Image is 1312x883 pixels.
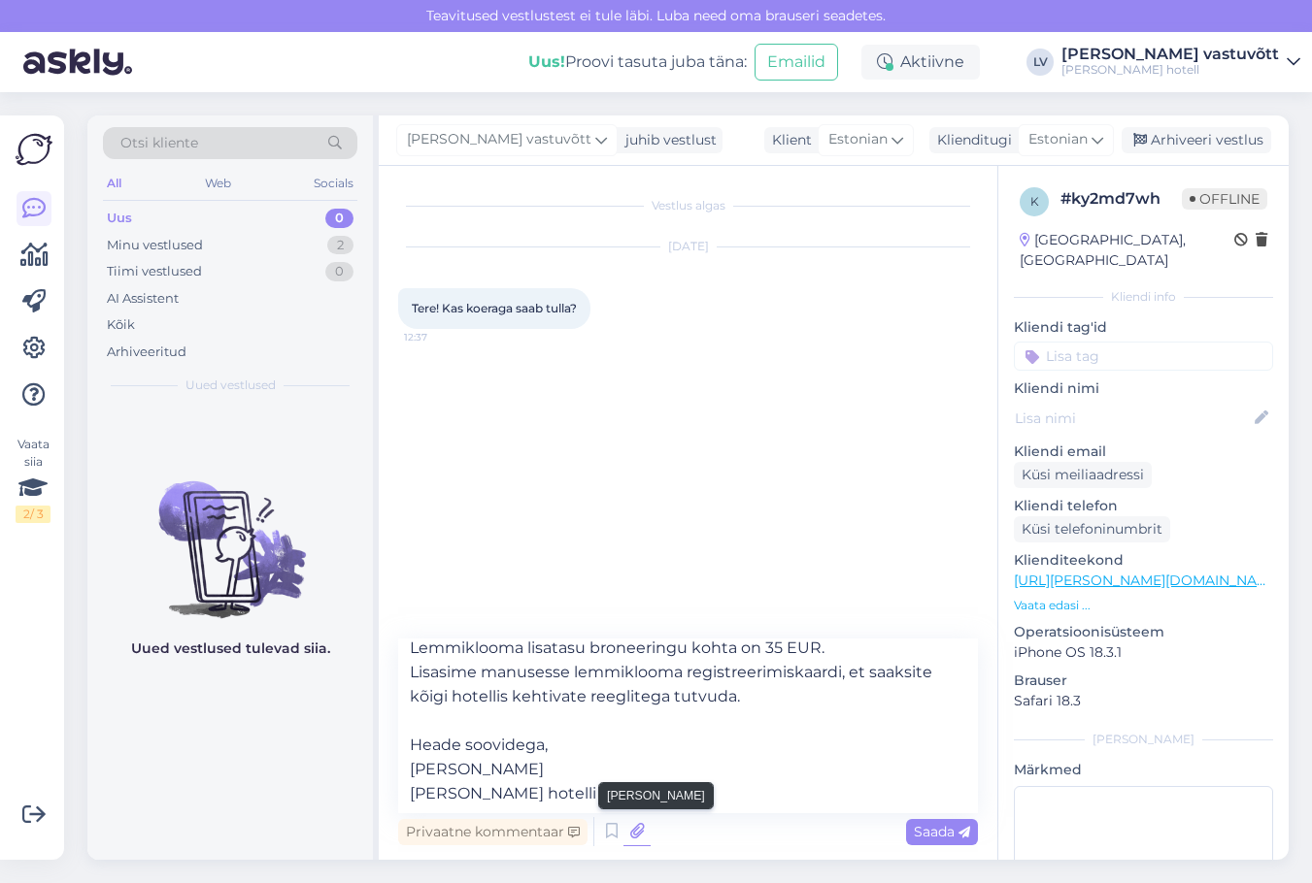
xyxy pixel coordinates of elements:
div: Vestlus algas [398,197,978,214]
img: No chats [87,446,373,621]
span: Otsi kliente [120,133,198,153]
span: [PERSON_NAME] vastuvõtt [407,129,591,150]
div: Arhiveeri vestlus [1122,127,1271,153]
div: Kliendi info [1014,288,1273,306]
div: LV [1026,49,1054,76]
small: [PERSON_NAME] [607,787,705,804]
span: Uued vestlused [185,376,276,394]
div: Küsi meiliaadressi [1014,462,1152,488]
b: Uus! [528,52,565,71]
p: Safari 18.3 [1014,691,1273,711]
div: Proovi tasuta juba täna: [528,50,747,74]
div: [PERSON_NAME] hotell [1061,62,1279,78]
div: # ky2md7wh [1060,187,1182,211]
button: Emailid [755,44,838,81]
div: 2 [327,236,353,255]
p: iPhone OS 18.3.1 [1014,642,1273,663]
div: Arhiveeritud [107,343,186,362]
div: Privaatne kommentaar [398,819,588,845]
img: Askly Logo [16,131,52,168]
div: Tiimi vestlused [107,262,202,281]
span: Estonian [1028,129,1088,150]
div: Socials [310,171,357,196]
p: Klienditeekond [1014,550,1273,571]
p: Brauser [1014,670,1273,691]
p: Kliendi telefon [1014,496,1273,516]
p: Märkmed [1014,760,1273,780]
div: Klient [764,130,812,150]
span: Offline [1182,188,1267,210]
div: 2 / 3 [16,506,50,523]
div: Minu vestlused [107,236,203,255]
p: Kliendi email [1014,441,1273,462]
p: Kliendi tag'id [1014,317,1273,338]
input: Lisa tag [1014,342,1273,371]
div: Küsi telefoninumbrit [1014,516,1170,542]
a: [PERSON_NAME] vastuvõtt[PERSON_NAME] hotell [1061,47,1300,78]
p: Vaata edasi ... [1014,597,1273,614]
input: Lisa nimi [1015,408,1251,429]
div: juhib vestlust [618,130,717,150]
div: [PERSON_NAME] vastuvõtt [1061,47,1279,62]
div: AI Assistent [107,289,179,309]
div: 0 [325,209,353,228]
textarea: Tere! Täname Teid kirja eest! Lemmikloomad on meie hotellis lubatud, [PERSON_NAME] aga mõningate ... [398,638,978,813]
p: Operatsioonisüsteem [1014,622,1273,642]
div: 0 [325,262,353,281]
span: Estonian [828,129,888,150]
div: Web [201,171,235,196]
div: Klienditugi [929,130,1012,150]
a: [URL][PERSON_NAME][DOMAIN_NAME] [1014,572,1282,589]
span: Tere! Kas koeraga saab tulla? [412,301,577,315]
div: [PERSON_NAME] [1014,731,1273,748]
p: Uued vestlused tulevad siia. [131,638,330,659]
div: All [103,171,125,196]
div: Vaata siia [16,436,50,523]
div: Aktiivne [861,45,980,80]
span: Saada [914,823,970,840]
div: Uus [107,209,132,228]
p: Kliendi nimi [1014,378,1273,399]
span: 12:37 [404,330,477,344]
div: [GEOGRAPHIC_DATA], [GEOGRAPHIC_DATA] [1020,230,1234,271]
div: Kõik [107,315,135,335]
span: k [1030,194,1039,209]
div: [DATE] [398,238,978,255]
